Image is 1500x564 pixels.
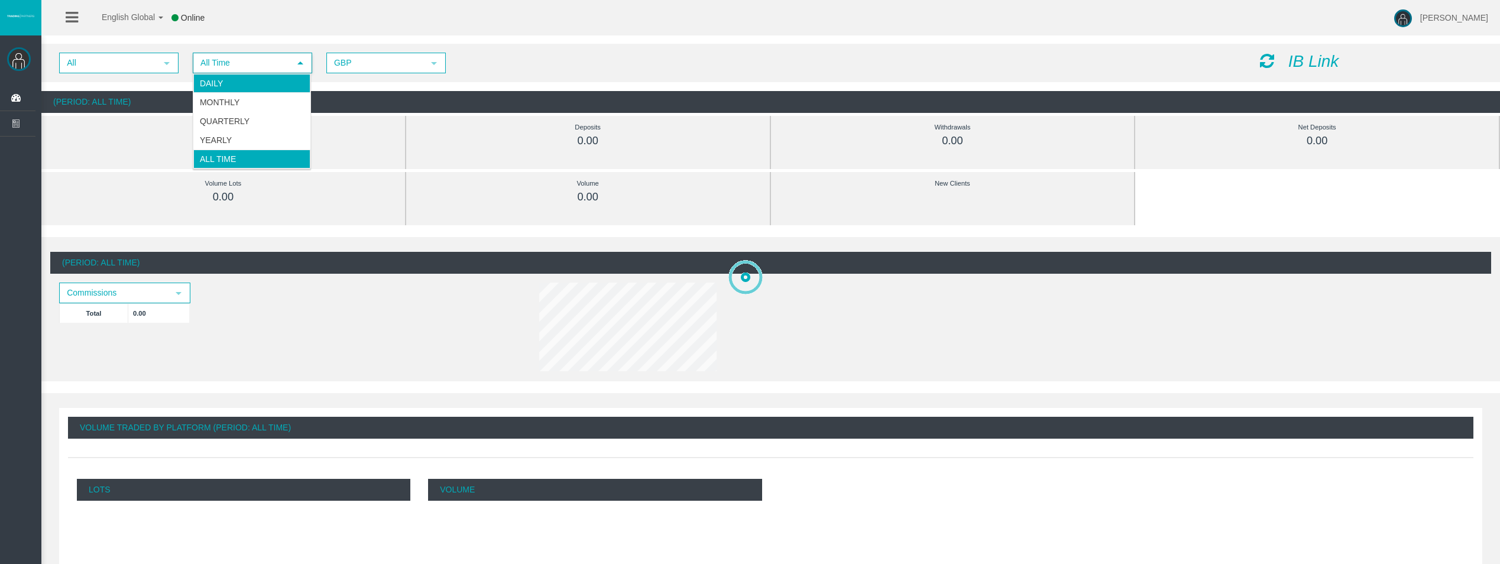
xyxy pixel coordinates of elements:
span: Commissions [60,284,168,302]
span: select [174,289,183,298]
div: Withdrawals [798,121,1108,134]
span: select [296,59,305,68]
div: New Clients [798,177,1108,190]
span: select [429,59,439,68]
li: All Time [193,150,310,168]
div: Commissions [68,121,378,134]
div: Deposits [433,121,743,134]
span: Online [181,13,205,22]
div: 0.00 [433,190,743,204]
span: All [60,54,156,72]
div: 0.00 [433,134,743,148]
div: Volume [433,177,743,190]
img: logo.svg [6,14,35,18]
li: Daily [193,74,310,93]
img: user-image [1394,9,1412,27]
i: IB Link [1288,52,1339,70]
li: Yearly [193,131,310,150]
p: Volume [428,479,762,501]
i: Reload Dashboard [1260,53,1274,69]
li: Monthly [193,93,310,112]
div: Net Deposits [1162,121,1472,134]
div: Volume Traded By Platform (Period: All Time) [68,417,1473,439]
div: 0.00 [68,134,378,148]
li: Quarterly [193,112,310,131]
td: Total [60,303,128,323]
div: (Period: All Time) [50,252,1491,274]
div: 0.00 [1162,134,1472,148]
div: (Period: All Time) [41,91,1500,113]
span: [PERSON_NAME] [1420,13,1488,22]
p: Lots [77,479,410,501]
span: select [162,59,171,68]
div: 0.00 [68,190,378,204]
div: Volume Lots [68,177,378,190]
div: 0.00 [798,134,1108,148]
span: All Time [194,54,290,72]
td: 0.00 [128,303,190,323]
span: GBP [328,54,423,72]
span: English Global [86,12,155,22]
